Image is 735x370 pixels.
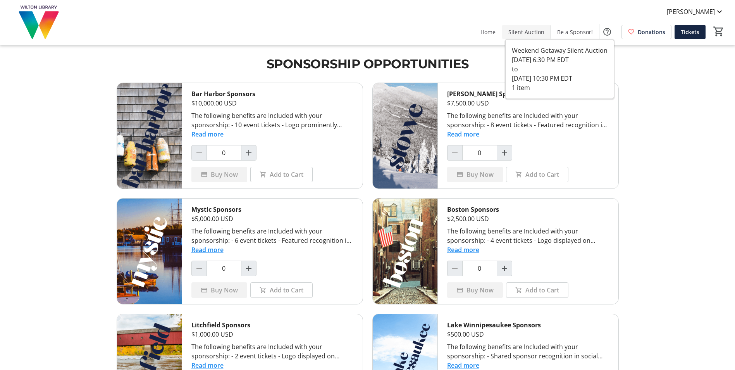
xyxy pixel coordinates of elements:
button: Read more [191,130,224,139]
div: The following benefits are Included with your sponsorship: - 10 event tickets - Logo prominently ... [191,111,353,130]
div: The following benefits are Included with your sponsorship: - 2 event tickets - Logo displayed on ... [191,342,353,361]
a: Tickets [675,25,706,39]
a: Donations [621,25,671,39]
div: The following benefits are Included with your sponsorship: - Shared sponsor recognition in social... [447,342,609,361]
div: $2,500.00 USD [447,214,609,223]
button: Read more [191,361,224,370]
span: Be a Sponsor! [557,28,593,36]
button: Help [599,24,615,40]
div: [DATE] 10:30 PM EDT [512,74,608,83]
a: Home [474,25,502,39]
div: $5,000.00 USD [191,214,353,223]
input: Boston Sponsors Quantity [462,261,497,276]
input: Stowe Sponsors Quantity [462,145,497,161]
img: Bar Harbor Sponsors [117,83,182,188]
input: Bar Harbor Sponsors Quantity [207,145,241,161]
div: 1 item [512,83,608,92]
div: $7,500.00 USD [447,99,609,108]
a: Silent Auction [502,25,551,39]
div: Lake Winnipesaukee Sponsors [447,320,609,330]
button: [PERSON_NAME] [661,5,730,18]
button: Increment by one [497,261,512,276]
div: to [512,64,608,74]
div: The following benefits are Included with your sponsorship: - 4 event tickets - Logo displayed on ... [447,226,609,245]
span: Silent Auction [508,28,544,36]
div: Boston Sponsors [447,205,609,214]
button: Increment by one [497,145,512,160]
button: Increment by one [241,145,256,160]
img: Stowe Sponsors [373,83,437,188]
button: Read more [447,361,479,370]
span: Home [480,28,496,36]
button: Read more [191,245,224,254]
div: Bar Harbor Sponsors [191,89,353,99]
img: Boston Sponsors [373,199,437,304]
button: Read more [447,245,479,254]
div: [DATE] 6:30 PM EDT [512,55,608,64]
span: [PERSON_NAME] [667,7,715,16]
div: $500.00 USD [447,330,609,339]
a: Be a Sponsor! [551,25,599,39]
input: Mystic Sponsors Quantity [207,261,241,276]
button: Increment by one [241,261,256,276]
span: Donations [638,28,665,36]
div: $1,000.00 USD [191,330,353,339]
img: Mystic Sponsors [117,199,182,304]
div: Litchfield Sponsors [191,320,353,330]
div: The following benefits are Included with your sponsorship: - 8 event tickets - Featured recogniti... [447,111,609,130]
button: Read more [447,130,479,139]
div: $10,000.00 USD [191,99,353,108]
span: Tickets [681,28,699,36]
h1: SPONSORSHIP OPPORTUNITIES [117,55,619,73]
div: The following benefits are Included with your sponsorship: - 6 event tickets - Featured recogniti... [191,226,353,245]
div: Weekend Getaway Silent Auction [512,46,608,55]
div: Mystic Sponsors [191,205,353,214]
img: Wilton Library's Logo [5,3,74,42]
div: [PERSON_NAME] Sponsors [447,89,609,99]
button: Cart [712,24,726,38]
